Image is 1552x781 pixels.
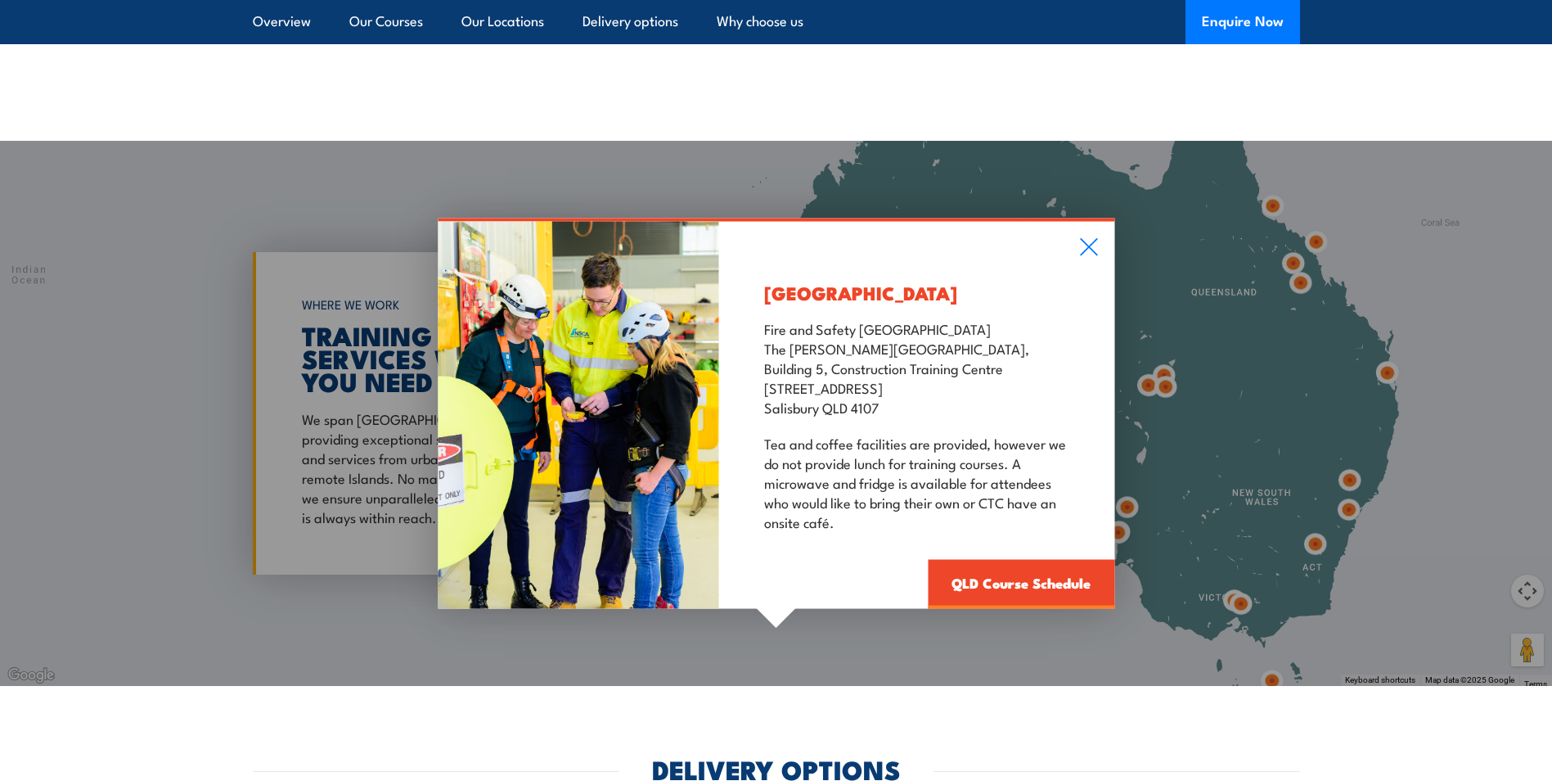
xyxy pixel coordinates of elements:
p: Tea and coffee facilities are provided, however we do not provide lunch for training courses. A m... [764,433,1069,531]
a: QLD Course Schedule [928,560,1114,609]
p: Fire and Safety [GEOGRAPHIC_DATA] The [PERSON_NAME][GEOGRAPHIC_DATA], Building 5, Construction Tr... [764,318,1069,417]
h2: DELIVERY OPTIONS [652,757,901,780]
img: Confined space entry training showing a trainer and two learners with a gas test monitor [438,222,719,609]
h3: [GEOGRAPHIC_DATA] [764,283,1069,302]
